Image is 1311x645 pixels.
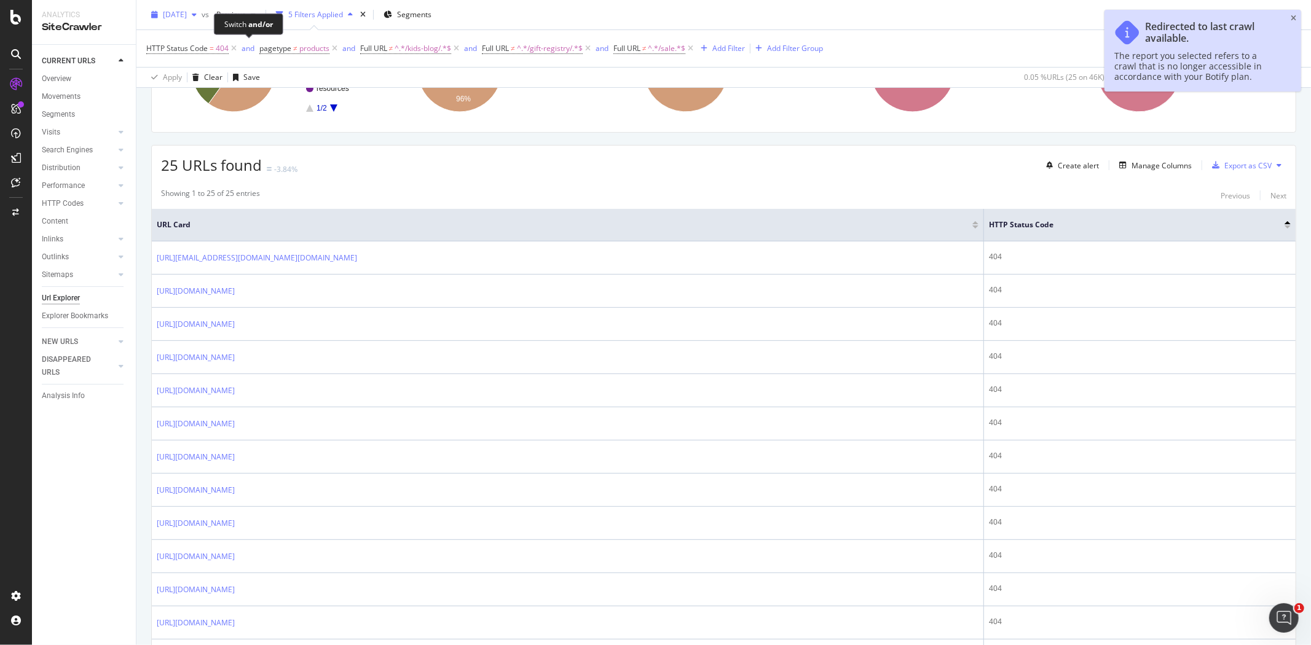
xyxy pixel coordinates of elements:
[224,19,273,29] div: Switch
[989,251,1291,262] div: 404
[989,517,1291,528] div: 404
[42,144,115,157] a: Search Engines
[596,43,608,53] div: and
[42,353,115,379] a: DISAPPEARED URLS
[42,251,115,264] a: Outlinks
[1024,72,1104,82] div: 0.05 % URLs ( 25 on 46K )
[456,95,471,103] text: 96%
[712,43,745,53] div: Add Filter
[274,164,297,174] div: -3.84%
[379,5,436,25] button: Segments
[157,451,235,463] a: [URL][DOMAIN_NAME]
[228,68,260,87] button: Save
[1269,603,1299,633] iframe: Intercom live chat
[1291,15,1296,22] div: close toast
[42,197,115,210] a: HTTP Codes
[42,292,127,305] a: Url Explorer
[146,43,208,53] span: HTTP Status Code
[248,19,273,29] div: and/or
[42,389,127,402] a: Analysis Info
[1270,190,1286,201] div: Next
[163,9,187,20] span: 2025 Sep. 10th
[42,72,71,85] div: Overview
[211,5,261,25] button: Previous
[288,9,343,20] div: 5 Filters Applied
[1221,190,1250,201] div: Previous
[1041,155,1099,175] button: Create alert
[317,84,349,93] text: resources
[42,268,73,281] div: Sitemaps
[1294,603,1304,613] span: 1
[211,9,246,20] span: Previous
[161,188,260,203] div: Showing 1 to 25 of 25 entries
[267,167,272,171] img: Equal
[157,385,235,397] a: [URL][DOMAIN_NAME]
[42,90,81,103] div: Movements
[299,40,329,57] span: products
[42,10,126,20] div: Analytics
[1264,5,1296,25] button: Save
[42,162,115,174] a: Distribution
[42,389,85,402] div: Analysis Info
[989,351,1291,362] div: 404
[989,318,1291,329] div: 404
[342,43,355,53] div: and
[157,285,235,297] a: [URL][DOMAIN_NAME]
[1221,188,1250,203] button: Previous
[204,72,222,82] div: Clear
[989,483,1291,495] div: 404
[1224,160,1272,171] div: Export as CSV
[157,219,969,230] span: URL Card
[42,144,93,157] div: Search Engines
[146,68,182,87] button: Apply
[1270,188,1286,203] button: Next
[648,40,685,57] span: ^.*/sale.*$
[42,335,78,348] div: NEW URLS
[42,353,104,379] div: DISAPPEARED URLS
[42,197,84,210] div: HTTP Codes
[701,80,716,88] text: 68%
[271,5,358,25] button: 5 Filters Applied
[157,418,235,430] a: [URL][DOMAIN_NAME]
[157,584,235,596] a: [URL][DOMAIN_NAME]
[482,43,509,53] span: Full URL
[42,126,60,139] div: Visits
[596,42,608,54] button: and
[613,43,640,53] span: Full URL
[42,292,80,305] div: Url Explorer
[157,484,235,496] a: [URL][DOMAIN_NAME]
[750,41,823,56] button: Add Filter Group
[989,583,1291,594] div: 404
[42,179,115,192] a: Performance
[464,42,477,54] button: and
[360,43,387,53] span: Full URL
[1114,158,1192,173] button: Manage Columns
[42,72,127,85] a: Overview
[42,162,81,174] div: Distribution
[696,41,745,56] button: Add Filter
[989,417,1291,428] div: 404
[642,43,647,53] span: ≠
[157,351,235,364] a: [URL][DOMAIN_NAME]
[397,9,431,20] span: Segments
[511,43,515,53] span: ≠
[989,384,1291,395] div: 404
[42,310,108,322] div: Explorer Bookmarks
[42,55,115,68] a: CURRENT URLS
[157,550,235,563] a: [URL][DOMAIN_NAME]
[157,252,357,264] a: [URL][EMAIL_ADDRESS][DOMAIN_NAME][DOMAIN_NAME]
[42,335,115,348] a: NEW URLS
[389,43,393,53] span: ≠
[242,43,254,53] div: and
[157,318,235,330] a: [URL][DOMAIN_NAME]
[1207,155,1272,175] button: Export as CSV
[42,215,68,228] div: Content
[342,42,355,54] button: and
[517,40,583,57] span: ^.*/gift-registry/.*$
[42,310,127,322] a: Explorer Bookmarks
[161,155,262,175] span: 25 URLs found
[42,215,127,228] a: Content
[42,233,63,246] div: Inlinks
[202,9,211,20] span: vs
[989,616,1291,627] div: 404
